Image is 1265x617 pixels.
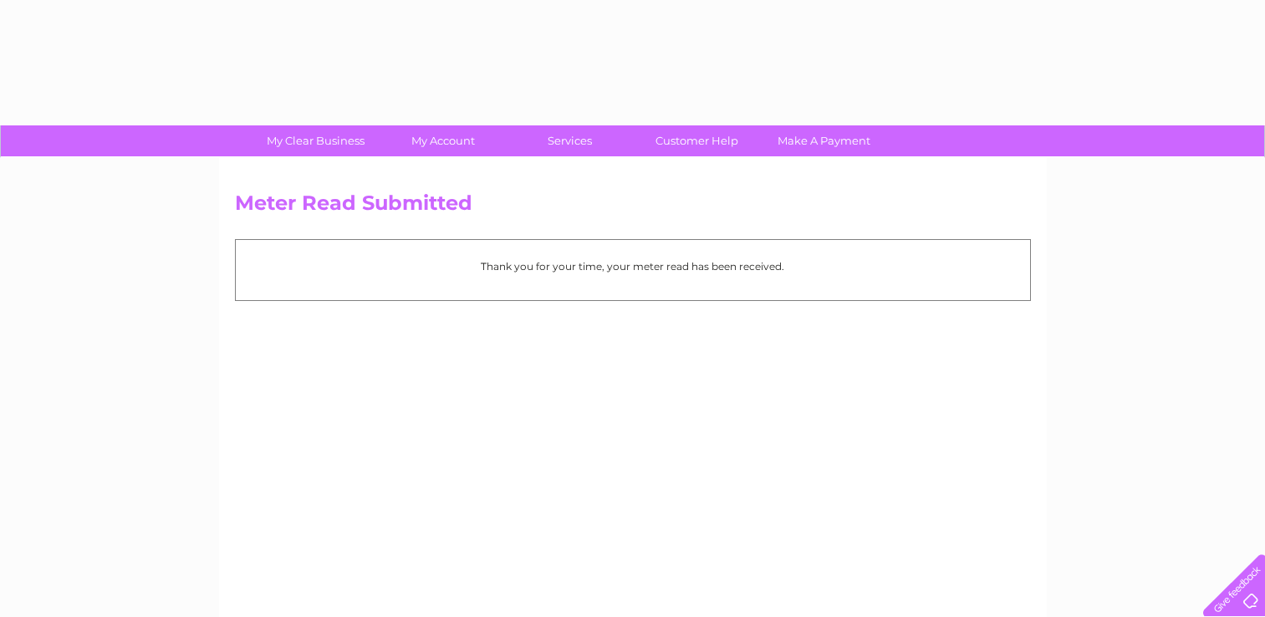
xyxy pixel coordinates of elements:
[755,125,893,156] a: Make A Payment
[247,125,385,156] a: My Clear Business
[501,125,639,156] a: Services
[628,125,766,156] a: Customer Help
[235,191,1031,223] h2: Meter Read Submitted
[244,258,1022,274] p: Thank you for your time, your meter read has been received.
[374,125,512,156] a: My Account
